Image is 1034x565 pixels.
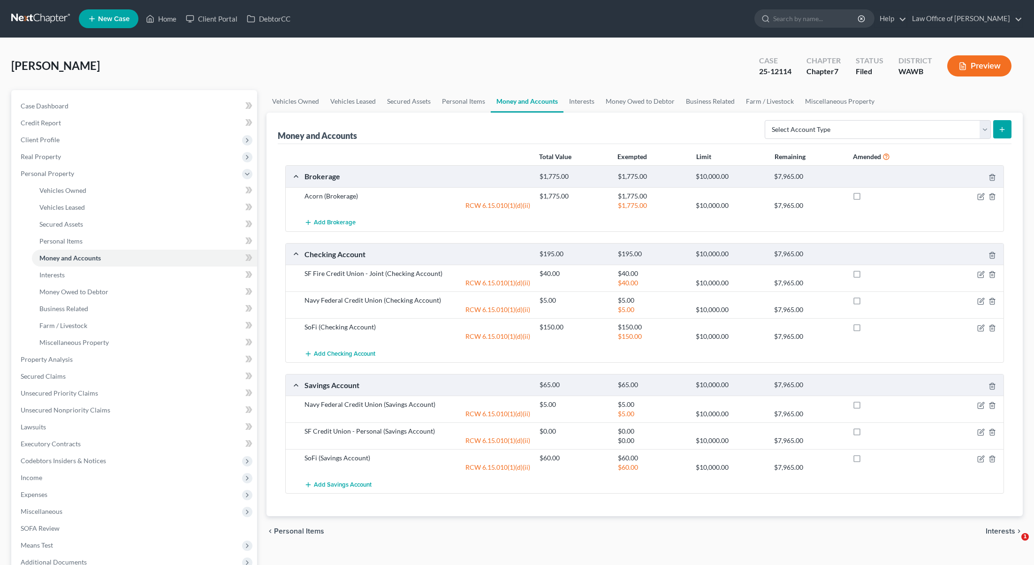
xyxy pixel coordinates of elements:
button: Preview [947,55,1011,76]
a: Money and Accounts [32,250,257,267]
div: Brokerage [300,171,535,181]
span: Secured Assets [39,220,83,228]
div: $1,775.00 [535,191,613,201]
a: Money and Accounts [491,90,563,113]
div: $1,775.00 [613,191,692,201]
a: Secured Claims [13,368,257,385]
div: $5.00 [535,400,613,409]
a: Credit Report [13,115,257,131]
div: $7,965.00 [769,201,848,210]
div: $150.00 [613,332,692,341]
div: $10,000.00 [691,172,769,181]
span: SOFA Review [21,524,60,532]
strong: Amended [853,153,881,160]
span: Money Owed to Debtor [39,288,108,296]
div: WAWB [898,66,932,77]
span: Client Profile [21,136,60,144]
span: Miscellaneous [21,507,62,515]
div: Acorn (Brokerage) [300,191,535,201]
div: $1,775.00 [613,201,692,210]
div: RCW 6.15.010(1)(d)(ii) [300,201,535,210]
div: Filed [856,66,883,77]
span: Secured Claims [21,372,66,380]
a: Farm / Livestock [32,317,257,334]
div: Chapter [806,55,841,66]
a: Miscellaneous Property [799,90,880,113]
div: $150.00 [535,322,613,332]
div: $10,000.00 [691,381,769,389]
div: $0.00 [613,436,692,445]
span: Means Test [21,541,53,549]
button: Add Brokerage [304,214,356,231]
div: $10,000.00 [691,332,769,341]
div: Navy Federal Credit Union (Savings Account) [300,400,535,409]
a: Business Related [32,300,257,317]
div: Money and Accounts [278,130,357,141]
span: Case Dashboard [21,102,68,110]
strong: Limit [696,153,711,160]
div: RCW 6.15.010(1)(d)(ii) [300,278,535,288]
i: chevron_left [266,527,274,535]
div: $60.00 [613,453,692,463]
div: $5.00 [535,296,613,305]
div: $40.00 [613,278,692,288]
a: Home [141,10,181,27]
strong: Exempted [617,153,647,160]
div: Status [856,55,883,66]
div: $60.00 [535,453,613,463]
div: Chapter [806,66,841,77]
strong: Total Value [539,153,571,160]
div: $10,000.00 [691,278,769,288]
span: Business Related [39,305,88,313]
div: $5.00 [613,296,692,305]
span: Personal Items [39,237,83,245]
div: Navy Federal Credit Union (Checking Account) [300,296,535,305]
strong: Remaining [775,153,806,160]
div: RCW 6.15.010(1)(d)(ii) [300,409,535,419]
div: SF Fire Credit Union - Joint (Checking Account) [300,269,535,278]
div: $65.00 [613,381,692,389]
span: [PERSON_NAME] [11,59,100,72]
div: SF Credit Union - Personal (Savings Account) [300,427,535,436]
div: $195.00 [613,250,692,259]
div: $7,965.00 [769,332,848,341]
span: Credit Report [21,119,61,127]
span: Lawsuits [21,423,46,431]
span: Interests [986,527,1015,535]
div: $7,965.00 [769,409,848,419]
a: Vehicles Owned [32,182,257,199]
div: $10,000.00 [691,409,769,419]
div: SoFi (Savings Account) [300,453,535,463]
a: Money Owed to Debtor [600,90,680,113]
a: Farm / Livestock [740,90,799,113]
span: Expenses [21,490,47,498]
div: $5.00 [613,409,692,419]
a: DebtorCC [242,10,295,27]
a: Lawsuits [13,419,257,435]
div: RCW 6.15.010(1)(d)(ii) [300,332,535,341]
span: Personal Items [274,527,324,535]
div: $5.00 [613,400,692,409]
div: SoFi (Checking Account) [300,322,535,332]
a: Help [875,10,906,27]
span: Real Property [21,153,61,160]
div: $7,965.00 [769,278,848,288]
div: RCW 6.15.010(1)(d)(ii) [300,436,535,445]
span: Unsecured Priority Claims [21,389,98,397]
span: Farm / Livestock [39,321,87,329]
div: $10,000.00 [691,463,769,472]
a: Money Owed to Debtor [32,283,257,300]
span: Add Savings Account [314,481,372,489]
div: Checking Account [300,249,535,259]
span: 1 [1021,533,1029,541]
a: Unsecured Nonpriority Claims [13,402,257,419]
a: Personal Items [32,233,257,250]
div: $40.00 [613,269,692,278]
a: Client Portal [181,10,242,27]
a: Interests [563,90,600,113]
div: District [898,55,932,66]
span: Codebtors Insiders & Notices [21,457,106,465]
div: $7,965.00 [769,463,848,472]
div: $10,000.00 [691,436,769,445]
a: Interests [32,267,257,283]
